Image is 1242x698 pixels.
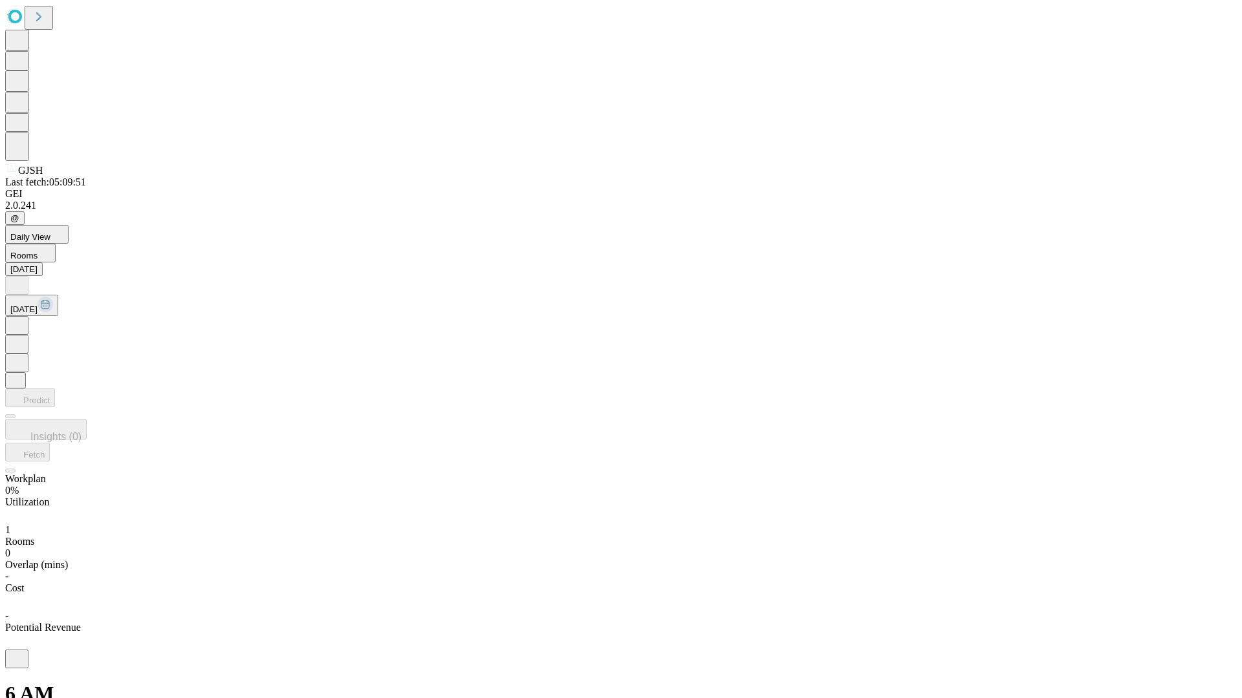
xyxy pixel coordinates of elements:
span: Rooms [5,536,34,547]
button: Insights (0) [5,419,87,439]
span: Daily View [10,232,50,242]
button: Rooms [5,244,56,262]
button: [DATE] [5,295,58,316]
button: [DATE] [5,262,43,276]
span: Utilization [5,496,49,507]
div: GEI [5,188,1237,200]
span: Overlap (mins) [5,559,68,570]
span: 0% [5,485,19,496]
span: 0 [5,547,10,558]
span: - [5,610,8,621]
button: @ [5,211,25,225]
div: 2.0.241 [5,200,1237,211]
span: Workplan [5,473,46,484]
span: 1 [5,524,10,535]
span: [DATE] [10,304,38,314]
span: GJSH [18,165,43,176]
button: Daily View [5,225,69,244]
span: Potential Revenue [5,622,81,633]
span: Rooms [10,251,38,260]
span: Insights (0) [30,431,82,442]
span: Last fetch: 05:09:51 [5,176,86,187]
span: @ [10,213,19,223]
button: Predict [5,388,55,407]
button: Fetch [5,443,50,461]
span: Cost [5,582,24,593]
span: - [5,571,8,582]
